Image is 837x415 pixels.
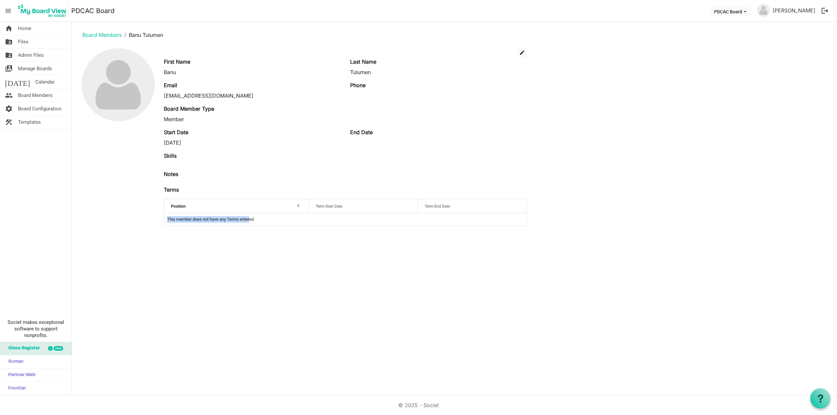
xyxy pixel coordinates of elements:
[16,3,69,19] img: My Board View Logo
[164,139,340,147] div: [DATE]
[398,402,439,408] a: © 2025 - Societ
[5,369,36,382] span: Partner Web
[164,152,177,160] label: Skills
[82,32,122,38] a: Board Members
[164,170,178,178] label: Notes
[5,49,13,62] span: folder_shared
[18,116,41,129] span: Templates
[18,49,44,62] span: Admin Files
[164,213,526,226] td: This member does not have any Terms entered
[425,204,450,209] span: Term End Date
[5,75,30,88] span: [DATE]
[3,319,69,339] span: Societ makes exceptional software to support nonprofits.
[350,81,366,89] label: Phone
[5,102,13,115] span: settings
[5,22,13,35] span: home
[18,89,53,102] span: Board Members
[171,204,186,209] span: Position
[164,186,179,194] label: Terms
[5,355,24,368] span: Sumac
[18,62,52,75] span: Manage Boards
[164,128,188,136] label: Start Date
[350,58,376,66] label: Last Name
[18,102,61,115] span: Board Configuration
[164,81,177,89] label: Email
[164,115,340,123] div: Member
[71,4,114,17] a: PDCAC Board
[5,342,40,355] span: Glass Register
[757,4,770,17] img: no-profile-picture.svg
[35,75,55,88] span: Calendar
[710,7,751,16] button: PDCAC Board dropdownbutton
[519,50,525,56] span: edit
[350,128,373,136] label: End Date
[122,31,163,39] li: Banu Tulumen
[5,116,13,129] span: construction
[164,92,340,100] div: [EMAIL_ADDRESS][DOMAIN_NAME]
[164,105,214,113] label: Board Member Type
[18,22,31,35] span: Home
[5,89,13,102] span: people
[164,68,340,76] div: Banu
[5,35,13,48] span: folder_shared
[54,346,63,351] div: new
[164,58,190,66] label: First Name
[5,382,26,395] span: Frontier
[770,4,818,17] a: [PERSON_NAME]
[18,35,28,48] span: Files
[350,68,527,76] div: Tulumen
[2,5,14,17] span: menu
[518,48,527,58] button: edit
[5,62,13,75] span: switch_account
[82,48,155,121] img: no-profile-picture.svg
[316,204,342,209] span: Term Start Date
[16,3,71,19] a: My Board View Logo
[818,4,832,18] button: logout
